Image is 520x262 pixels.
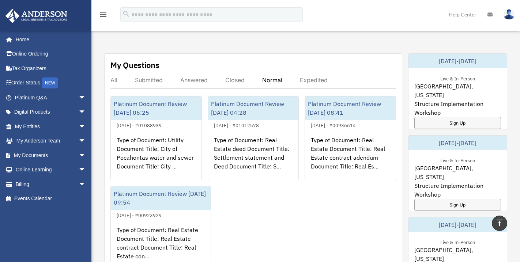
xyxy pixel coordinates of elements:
[300,76,328,84] div: Expedited
[208,96,299,180] a: Platinum Document Review [DATE] 04:28[DATE] - #01012578Type of Document: Real Estate deed Documen...
[5,76,97,91] a: Order StatusNEW
[495,219,504,227] i: vertical_align_top
[180,76,208,84] div: Answered
[414,199,501,211] a: Sign Up
[111,186,211,210] div: Platinum Document Review [DATE] 09:54
[414,164,501,181] span: [GEOGRAPHIC_DATA], [US_STATE]
[111,96,201,120] div: Platinum Document Review [DATE] 06:25
[5,61,97,76] a: Tax Organizers
[79,163,93,178] span: arrow_drop_down
[79,90,93,105] span: arrow_drop_down
[208,121,265,129] div: [DATE] - #01012578
[208,96,299,120] div: Platinum Document Review [DATE] 04:28
[414,117,501,129] a: Sign Up
[414,181,501,199] span: Structure Implementation Workshop
[5,119,97,134] a: My Entitiesarrow_drop_down
[408,217,507,232] div: [DATE]-[DATE]
[122,10,130,18] i: search
[504,9,515,20] img: User Pic
[5,47,97,61] a: Online Ordering
[99,13,108,19] a: menu
[5,177,97,191] a: Billingarrow_drop_down
[305,130,396,187] div: Type of Document: Real Estate Document Title: Real Estate contract adendum Document Title: Real E...
[5,163,97,177] a: Online Learningarrow_drop_down
[79,148,93,163] span: arrow_drop_down
[408,136,507,150] div: [DATE]-[DATE]
[5,148,97,163] a: My Documentsarrow_drop_down
[225,76,245,84] div: Closed
[79,177,93,192] span: arrow_drop_down
[492,216,507,231] a: vertical_align_top
[111,121,167,129] div: [DATE] - #01088939
[305,121,362,129] div: [DATE] - #00936614
[305,96,396,120] div: Platinum Document Review [DATE] 08:41
[99,10,108,19] i: menu
[111,130,201,187] div: Type of Document: Utility Document Title: City of Pocahontas water and sewer Document Title: City...
[79,134,93,149] span: arrow_drop_down
[79,119,93,134] span: arrow_drop_down
[5,191,97,206] a: Events Calendar
[3,9,69,23] img: Anderson Advisors Platinum Portal
[408,54,507,68] div: [DATE]-[DATE]
[42,77,58,88] div: NEW
[434,74,481,82] div: Live & In-Person
[110,76,117,84] div: All
[434,156,481,164] div: Live & In-Person
[79,105,93,120] span: arrow_drop_down
[5,134,97,148] a: My Anderson Teamarrow_drop_down
[262,76,282,84] div: Normal
[434,238,481,246] div: Live & In-Person
[5,105,97,119] a: Digital Productsarrow_drop_down
[5,90,97,105] a: Platinum Q&Aarrow_drop_down
[110,96,202,180] a: Platinum Document Review [DATE] 06:25[DATE] - #01088939Type of Document: Utility Document Title: ...
[135,76,163,84] div: Submitted
[110,60,159,71] div: My Questions
[414,99,501,117] span: Structure Implementation Workshop
[208,130,299,187] div: Type of Document: Real Estate deed Document Title: Settlement statement and Deed Document Title: ...
[111,211,167,219] div: [DATE] - #00923929
[305,96,396,180] a: Platinum Document Review [DATE] 08:41[DATE] - #00936614Type of Document: Real Estate Document Tit...
[5,32,93,47] a: Home
[414,82,501,99] span: [GEOGRAPHIC_DATA], [US_STATE]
